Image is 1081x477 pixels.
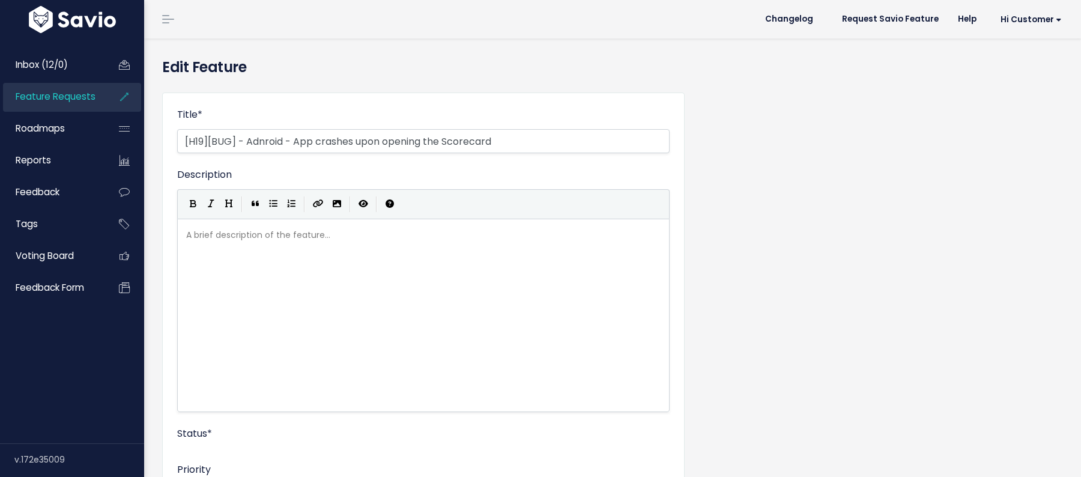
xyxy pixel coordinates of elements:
i: | [376,196,377,211]
button: Create Link [309,195,328,213]
span: Voting Board [16,249,74,262]
span: Feedback [16,186,59,198]
label: Status [177,427,212,441]
button: Numbered List [282,195,300,213]
a: Tags [3,210,100,238]
a: Inbox (12/0) [3,51,100,79]
i: | [350,196,351,211]
a: Reports [3,147,100,174]
a: Feedback [3,178,100,206]
span: Roadmaps [16,122,65,135]
span: Changelog [765,15,813,23]
a: Voting Board [3,242,100,270]
span: Feature Requests [16,90,95,103]
h4: Edit Feature [162,56,1063,78]
i: | [304,196,305,211]
label: Title [177,108,202,122]
span: Hi Customer [1001,15,1062,24]
a: Roadmaps [3,115,100,142]
a: Request Savio Feature [832,10,948,28]
span: Inbox (12/0) [16,58,68,71]
a: Hi Customer [986,10,1071,29]
div: v.172e35009 [14,444,144,475]
a: Help [948,10,986,28]
button: Heading [220,195,238,213]
button: Quote [246,195,264,213]
img: logo-white.9d6f32f41409.svg [26,6,119,33]
a: Feature Requests [3,83,100,111]
span: Tags [16,217,38,230]
button: Toggle Preview [354,195,372,213]
a: Feedback form [3,274,100,302]
i: | [241,196,243,211]
button: Italic [202,195,220,213]
label: Priority [177,463,211,477]
label: Description [177,168,232,182]
input: Keep it short and sweet [177,129,670,153]
button: Generic List [264,195,282,213]
button: Bold [184,195,202,213]
button: Import an image [328,195,346,213]
button: Markdown Guide [381,195,399,213]
span: Feedback form [16,281,84,294]
span: Reports [16,154,51,166]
